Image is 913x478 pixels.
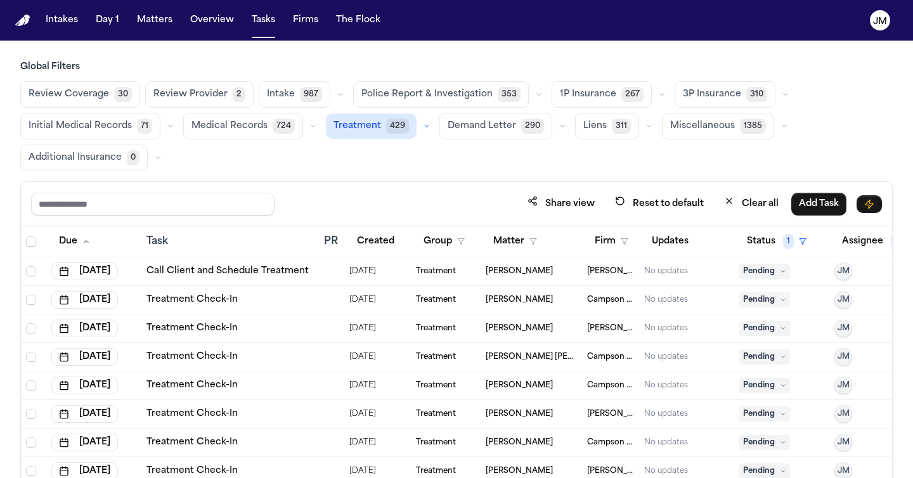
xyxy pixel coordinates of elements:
[520,192,602,216] button: Share view
[349,230,402,253] button: Created
[739,264,790,279] span: Pending
[644,380,688,391] div: No updates
[267,88,295,101] span: Intake
[416,409,456,419] span: Treatment
[834,434,852,451] button: JM
[416,466,456,476] span: Treatment
[127,150,139,165] span: 0
[51,377,118,394] button: [DATE]
[834,348,852,366] button: JM
[834,320,852,337] button: JM
[560,88,616,101] span: 1P Insurance
[834,262,852,280] button: JM
[259,81,330,108] button: Intake987
[739,435,790,450] span: Pending
[644,437,688,448] div: No updates
[583,120,607,132] span: Liens
[349,434,376,451] span: 9/15/2025, 1:16:09 PM
[300,87,322,102] span: 987
[587,295,634,305] span: Campson & Campson
[838,266,850,276] span: JM
[26,295,36,305] span: Select row
[838,409,850,419] span: JM
[834,377,852,394] button: JM
[20,61,893,74] h3: Global Filters
[587,437,634,448] span: Campson & Campson
[331,9,385,32] button: The Flock
[416,380,456,391] span: Treatment
[644,352,688,362] div: No updates
[791,193,846,216] button: Add Task
[15,15,30,27] img: Finch Logo
[834,291,852,309] button: JM
[587,380,634,391] span: Campson & Campson
[834,405,852,423] button: JM
[26,236,36,247] span: Select all
[416,437,456,448] span: Treatment
[521,119,544,134] span: 290
[349,262,376,280] span: 7/30/2025, 5:31:11 AM
[644,230,696,253] button: Updates
[416,295,456,305] span: Treatment
[146,408,238,420] a: Treatment Check-In
[185,9,239,32] button: Overview
[91,9,124,32] button: Day 1
[670,120,735,132] span: Miscellaneous
[448,120,516,132] span: Demand Letter
[838,295,850,305] span: JM
[20,145,148,171] button: Additional Insurance0
[439,113,552,139] button: Demand Letter290
[146,379,238,392] a: Treatment Check-In
[783,234,794,249] span: 1
[26,380,36,391] span: Select row
[739,230,814,253] button: Status1
[114,87,132,102] span: 30
[486,295,553,305] span: Lorriane Jacobs
[146,436,238,449] a: Treatment Check-In
[644,323,688,333] div: No updates
[838,352,850,362] span: JM
[612,119,631,134] span: 311
[20,81,140,108] button: Review Coverage30
[739,292,790,307] span: Pending
[153,88,228,101] span: Review Provider
[26,437,36,448] span: Select row
[587,323,634,333] span: Steele Adams Hosman
[838,437,850,448] span: JM
[486,380,553,391] span: Andrew Blanco
[29,120,132,132] span: Initial Medical Records
[20,113,160,139] button: Initial Medical Records71
[486,466,553,476] span: David Fuentes
[644,266,688,276] div: No updates
[675,81,775,108] button: 3P Insurance310
[349,405,376,423] span: 8/29/2025, 3:42:48 PM
[51,348,118,366] button: [DATE]
[29,88,109,101] span: Review Coverage
[233,87,245,102] span: 2
[324,234,339,249] div: PR
[146,294,238,306] a: Treatment Check-In
[498,87,521,102] span: 353
[247,9,280,32] button: Tasks
[873,17,887,26] text: JM
[15,15,30,27] a: Home
[739,378,790,393] span: Pending
[644,409,688,419] div: No updates
[333,120,381,132] span: Treatment
[146,465,238,477] a: Treatment Check-In
[26,323,36,333] span: Select row
[288,9,323,32] button: Firms
[486,437,553,448] span: Carlos Ramirez
[486,266,553,276] span: David Lucero
[416,230,472,253] button: Group
[146,322,238,335] a: Treatment Check-In
[644,295,688,305] div: No updates
[183,113,303,139] button: Medical Records724
[607,192,711,216] button: Reset to default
